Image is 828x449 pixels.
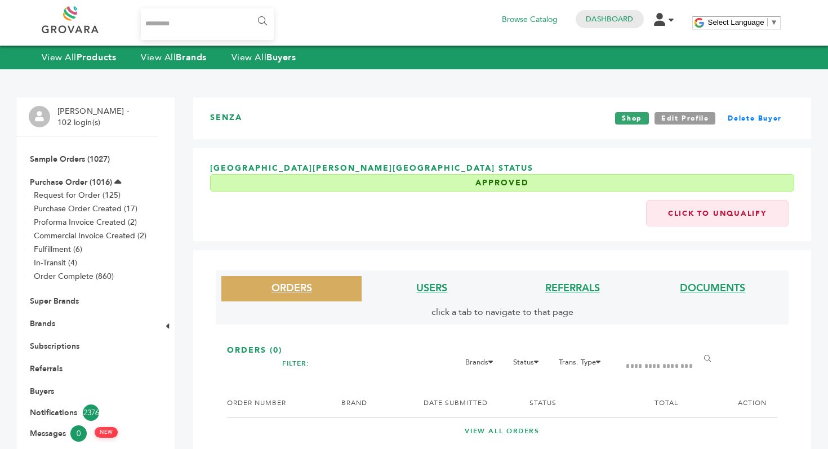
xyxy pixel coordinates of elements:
a: VIEW ALL ORDERS [227,426,777,436]
a: Subscriptions [30,341,79,352]
strong: Brands [176,51,206,64]
a: Purchase Order Created (17) [34,203,137,214]
a: Browse Catalog [502,14,558,26]
a: Commercial Invoice Created (2) [34,230,146,241]
th: TOTAL [640,389,713,417]
div: Approved [210,174,794,192]
th: DATE SUBMITTED [409,389,515,417]
span: 0 [70,425,87,442]
a: Messages0 NEW [30,425,145,442]
span: NEW [95,427,118,438]
a: View AllBrands [141,51,207,64]
th: BRAND [327,389,409,417]
a: Referrals [30,363,63,374]
a: Select Language​ [708,18,778,26]
a: Purchase Order (1016) [30,177,112,188]
span: Select Language [708,18,764,26]
a: Buyers [30,386,54,397]
a: Fulfillment (6) [34,244,82,255]
a: Order Complete (860) [34,271,114,282]
a: Sample Orders (1027) [30,154,110,165]
input: Search... [141,8,274,40]
strong: Buyers [266,51,296,64]
a: View AllProducts [42,51,117,64]
th: ORDER NUMBER [227,389,327,417]
img: profile.png [29,106,50,127]
a: In-Transit (4) [34,257,77,268]
a: Shop [615,112,649,125]
a: REFERRALS [545,281,600,295]
a: Click to Unqualify [646,200,789,226]
span: click a tab to navigate to that page [431,306,573,318]
th: STATUS [515,389,640,417]
li: Brands [460,355,505,375]
a: Proforma Invoice Created (2) [34,217,137,228]
th: ACTION [714,389,777,417]
a: Dashboard [586,14,633,24]
span: ▼ [771,18,778,26]
a: Delete Buyer [721,112,789,125]
h3: [GEOGRAPHIC_DATA][PERSON_NAME][GEOGRAPHIC_DATA] Status [210,163,794,200]
li: Status [508,355,551,375]
h3: SENZA [210,112,242,125]
a: Notifications2376 [30,404,145,421]
a: View AllBuyers [232,51,296,64]
a: Brands [30,318,55,329]
li: Trans. Type [553,355,613,375]
a: ORDERS [271,281,312,295]
h1: ORDERS (0) [227,345,777,356]
a: DOCUMENTS [680,281,745,295]
input: Filter by keywords [617,355,704,377]
h2: FILTER: [282,355,309,372]
a: Edit Profile [655,112,716,125]
li: [PERSON_NAME] - 102 login(s) [57,106,132,128]
strong: Products [77,51,116,64]
a: Request for Order (125) [34,190,121,201]
span: 2376 [83,404,99,421]
a: USERS [416,281,447,295]
a: Super Brands [30,296,79,306]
